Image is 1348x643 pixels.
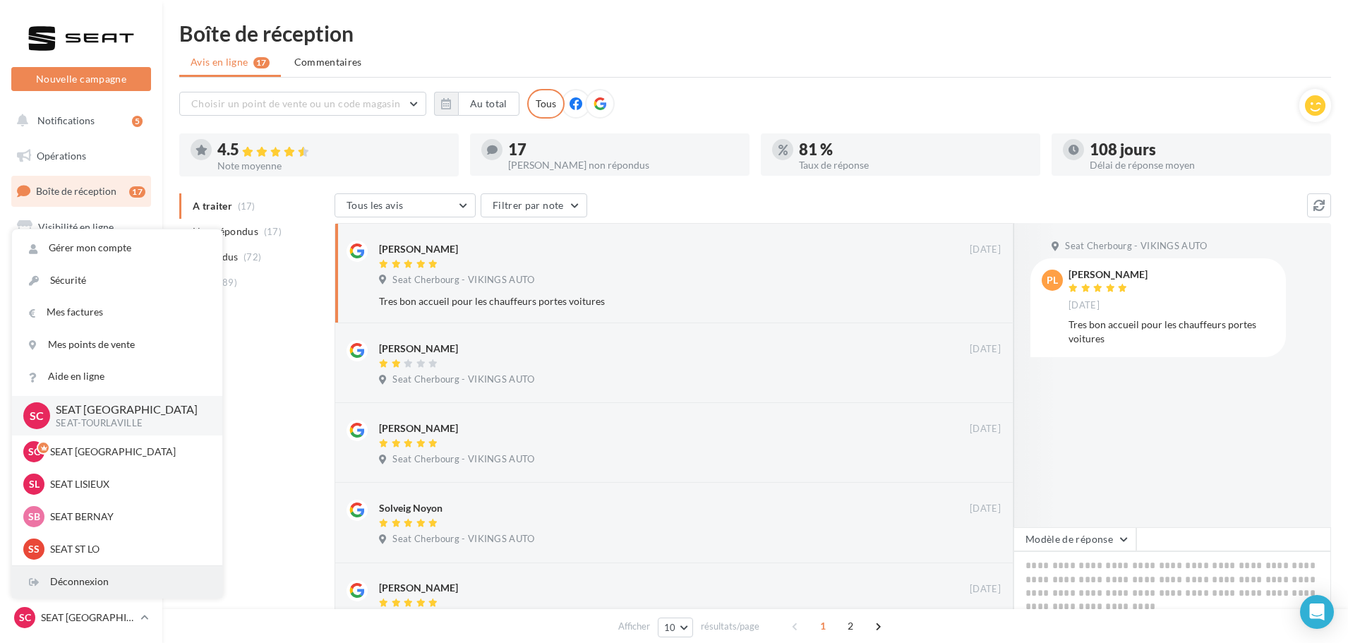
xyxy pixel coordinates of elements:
[1065,240,1207,253] span: Seat Cherbourg - VIKINGS AUTO
[481,193,587,217] button: Filtrer par note
[11,67,151,91] button: Nouvelle campagne
[8,387,154,429] a: PLV et print personnalisable
[799,160,1029,170] div: Taux de réponse
[41,611,135,625] p: SEAT [GEOGRAPHIC_DATA]
[1069,270,1148,280] div: [PERSON_NAME]
[8,318,154,347] a: Médiathèque
[179,23,1331,44] div: Boîte de réception
[347,199,404,211] span: Tous les avis
[1300,595,1334,629] div: Open Intercom Messenger
[1069,318,1275,346] div: Tres bon accueil pour les chauffeurs portes voitures
[264,226,282,237] span: (17)
[618,620,650,633] span: Afficher
[28,445,40,459] span: SC
[132,116,143,127] div: 5
[294,55,362,69] span: Commentaires
[335,193,476,217] button: Tous les avis
[8,248,154,277] a: Campagnes
[129,186,145,198] div: 17
[664,622,676,633] span: 10
[799,142,1029,157] div: 81 %
[1090,160,1320,170] div: Délai de réponse moyen
[379,342,458,356] div: [PERSON_NAME]
[392,533,534,546] span: Seat Cherbourg - VIKINGS AUTO
[191,97,400,109] span: Choisir un point de vente ou un code magasin
[970,423,1001,435] span: [DATE]
[8,282,154,312] a: Contacts
[56,417,200,430] p: SEAT-TOURLAVILLE
[193,224,258,239] span: Non répondus
[217,161,447,171] div: Note moyenne
[36,185,116,197] span: Boîte de réception
[243,251,261,263] span: (72)
[434,92,519,116] button: Au total
[8,106,148,136] button: Notifications 5
[392,274,534,287] span: Seat Cherbourg - VIKINGS AUTO
[379,501,443,515] div: Solveig Noyon
[379,421,458,435] div: [PERSON_NAME]
[392,453,534,466] span: Seat Cherbourg - VIKINGS AUTO
[508,160,738,170] div: [PERSON_NAME] non répondus
[701,620,759,633] span: résultats/page
[12,296,222,328] a: Mes factures
[8,353,154,383] a: Calendrier
[658,618,694,637] button: 10
[970,244,1001,256] span: [DATE]
[458,92,519,116] button: Au total
[12,232,222,264] a: Gérer mon compte
[12,361,222,392] a: Aide en ligne
[50,542,205,556] p: SEAT ST LO
[1090,142,1320,157] div: 108 jours
[12,329,222,361] a: Mes points de vente
[179,92,426,116] button: Choisir un point de vente ou un code magasin
[8,141,154,171] a: Opérations
[50,445,205,459] p: SEAT [GEOGRAPHIC_DATA]
[527,89,565,119] div: Tous
[50,510,205,524] p: SEAT BERNAY
[379,294,909,308] div: Tres bon accueil pour les chauffeurs portes voitures
[8,212,154,242] a: Visibilité en ligne
[392,373,534,386] span: Seat Cherbourg - VIKINGS AUTO
[1013,527,1136,551] button: Modèle de réponse
[379,581,458,595] div: [PERSON_NAME]
[8,176,154,206] a: Boîte de réception17
[28,510,40,524] span: SB
[970,503,1001,515] span: [DATE]
[8,435,154,476] a: Campagnes DataOnDemand
[1069,299,1100,312] span: [DATE]
[28,542,40,556] span: SS
[1047,273,1058,287] span: PL
[970,583,1001,596] span: [DATE]
[219,277,237,288] span: (89)
[30,407,44,423] span: SC
[29,477,40,491] span: SL
[19,611,31,625] span: SC
[379,242,458,256] div: [PERSON_NAME]
[812,615,834,637] span: 1
[38,221,114,233] span: Visibilité en ligne
[50,477,205,491] p: SEAT LISIEUX
[508,142,738,157] div: 17
[37,150,86,162] span: Opérations
[56,402,200,418] p: SEAT [GEOGRAPHIC_DATA]
[970,343,1001,356] span: [DATE]
[12,265,222,296] a: Sécurité
[37,114,95,126] span: Notifications
[12,566,222,598] div: Déconnexion
[11,604,151,631] a: SC SEAT [GEOGRAPHIC_DATA]
[217,142,447,158] div: 4.5
[839,615,862,637] span: 2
